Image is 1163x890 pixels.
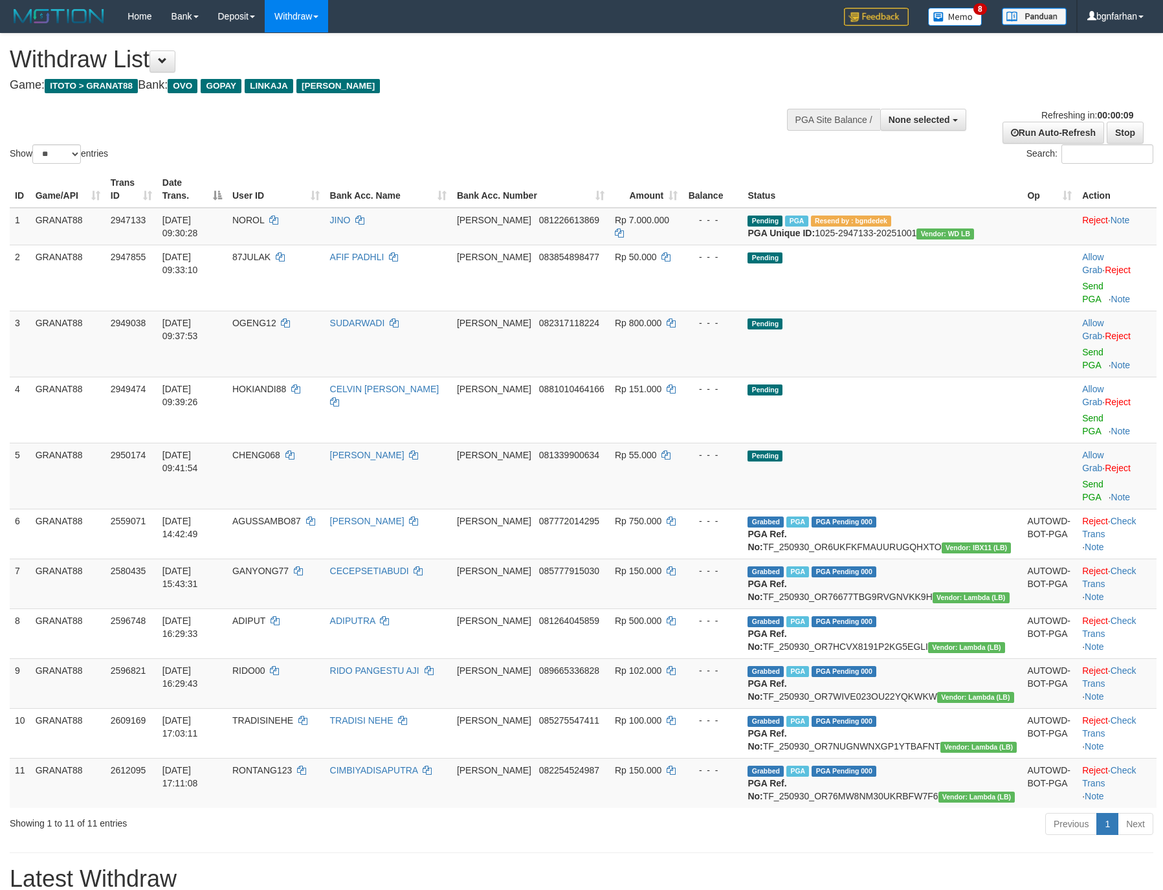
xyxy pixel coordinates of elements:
[232,566,289,576] span: GANYONG77
[615,665,661,676] span: Rp 102.000
[539,616,599,626] span: Copy 081264045859 to clipboard
[786,566,809,577] span: Marked by bgndedek
[539,516,599,526] span: Copy 087772014295 to clipboard
[615,450,657,460] span: Rp 55.000
[688,383,737,395] div: - - -
[937,692,1014,703] span: Vendor URL: https://dashboard.q2checkout.com/secure
[232,450,280,460] span: CHENG068
[688,714,737,727] div: - - -
[232,765,292,775] span: RONTANG123
[30,509,105,559] td: GRANAT88
[1082,347,1103,370] a: Send PGA
[688,449,737,462] div: - - -
[615,616,661,626] span: Rp 500.000
[688,564,737,577] div: - - -
[10,443,30,509] td: 5
[1082,765,1136,788] a: Check Trans
[1082,715,1108,726] a: Reject
[10,608,30,658] td: 8
[615,252,657,262] span: Rp 50.000
[748,616,784,627] span: Grabbed
[1082,384,1103,407] a: Allow Grab
[457,384,531,394] span: [PERSON_NAME]
[457,450,531,460] span: [PERSON_NAME]
[688,664,737,677] div: - - -
[742,171,1022,208] th: Status
[32,144,81,164] select: Showentries
[330,566,409,576] a: CECEPSETIABUDI
[1082,566,1108,576] a: Reject
[457,715,531,726] span: [PERSON_NAME]
[1111,360,1131,370] a: Note
[748,216,782,227] span: Pending
[232,715,293,726] span: TRADISINEHE
[539,715,599,726] span: Copy 085275547411 to clipboard
[1077,171,1157,208] th: Action
[786,517,809,528] span: Marked by bgndedek
[162,715,198,739] span: [DATE] 17:03:11
[1111,492,1131,502] a: Note
[812,666,876,677] span: PGA Pending
[688,250,737,263] div: - - -
[748,384,782,395] span: Pending
[1082,281,1103,304] a: Send PGA
[10,171,30,208] th: ID
[1082,318,1105,341] span: ·
[1022,658,1077,708] td: AUTOWD-BOT-PGA
[539,450,599,460] span: Copy 081339900634 to clipboard
[1097,110,1133,120] strong: 00:00:09
[30,608,105,658] td: GRANAT88
[786,616,809,627] span: Marked by bgndedek
[742,708,1022,758] td: TF_250930_OR7NUGNWNXGP1YTBAFNT
[539,566,599,576] span: Copy 085777915030 to clipboard
[330,765,418,775] a: CIMBIYADISAPUTRA
[940,742,1017,753] span: Vendor URL: https://dashboard.q2checkout.com/secure
[1105,265,1131,275] a: Reject
[1082,715,1136,739] a: Check Trans
[330,215,351,225] a: JINO
[742,208,1022,245] td: 1025-2947133-20251001
[1077,509,1157,559] td: · ·
[1077,608,1157,658] td: · ·
[1077,559,1157,608] td: · ·
[1002,122,1104,144] a: Run Auto-Refresh
[1085,791,1104,801] a: Note
[928,642,1005,653] span: Vendor URL: https://dashboard.q2checkout.com/secure
[748,529,786,552] b: PGA Ref. No:
[748,629,786,652] b: PGA Ref. No:
[457,516,531,526] span: [PERSON_NAME]
[889,115,950,125] span: None selected
[162,566,198,589] span: [DATE] 15:43:31
[1082,516,1108,526] a: Reject
[30,658,105,708] td: GRANAT88
[330,384,439,394] a: CELVIN [PERSON_NAME]
[232,665,265,676] span: RIDO00
[10,377,30,443] td: 4
[1111,294,1131,304] a: Note
[201,79,241,93] span: GOPAY
[232,215,264,225] span: NOROL
[748,579,786,602] b: PGA Ref. No:
[1077,658,1157,708] td: · ·
[683,171,742,208] th: Balance
[162,616,198,639] span: [DATE] 16:29:33
[748,778,786,801] b: PGA Ref. No:
[1082,566,1136,589] a: Check Trans
[539,215,599,225] span: Copy 081226613869 to clipboard
[1082,384,1105,407] span: ·
[232,384,286,394] span: HOKIANDI88
[610,171,683,208] th: Amount: activate to sort column ascending
[748,716,784,727] span: Grabbed
[10,208,30,245] td: 1
[1082,616,1136,639] a: Check Trans
[162,450,198,473] span: [DATE] 09:41:54
[615,566,661,576] span: Rp 150.000
[786,666,809,677] span: Marked by bgndedek
[245,79,293,93] span: LINKAJA
[928,8,982,26] img: Button%20Memo.svg
[162,516,198,539] span: [DATE] 14:42:49
[539,252,599,262] span: Copy 083854898477 to clipboard
[1082,516,1136,539] a: Check Trans
[812,566,876,577] span: PGA Pending
[1082,616,1108,626] a: Reject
